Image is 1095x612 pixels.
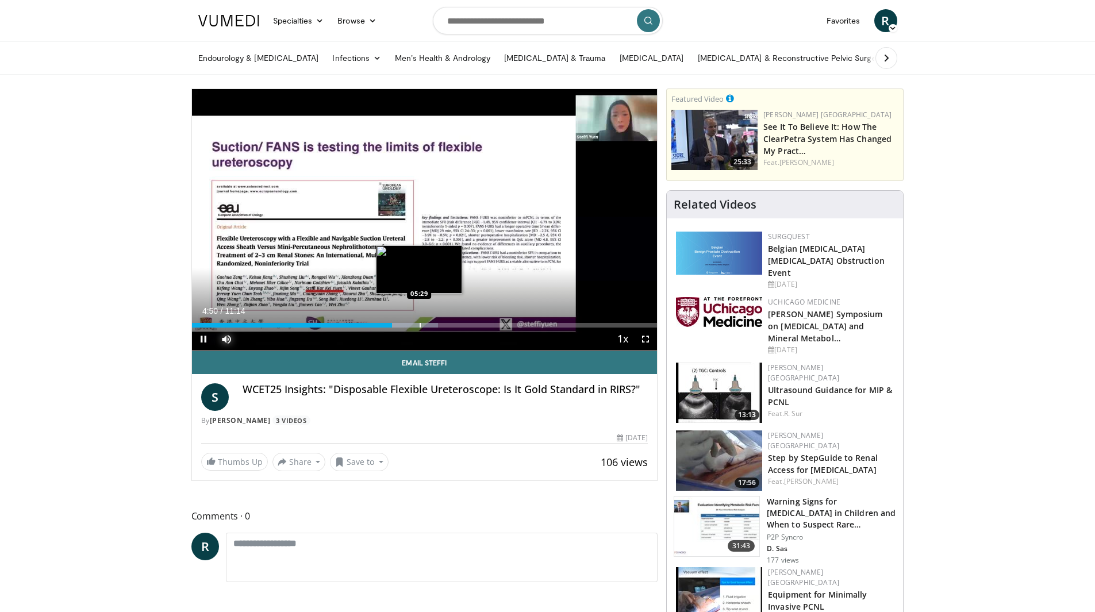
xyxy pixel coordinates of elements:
[768,297,840,307] a: UChicago Medicine
[198,15,259,26] img: VuMedi Logo
[676,363,762,423] img: ae74b246-eda0-4548-a041-8444a00e0b2d.150x105_q85_crop-smart_upscale.jpg
[691,47,890,70] a: [MEDICAL_DATA] & Reconstructive Pelvic Surgery
[735,410,759,420] span: 13:13
[671,110,758,170] img: 47196b86-3779-4b90-b97e-820c3eda9b3b.150x105_q85_crop-smart_upscale.jpg
[820,9,867,32] a: Favorites
[767,496,896,530] h3: Warning Signs for [MEDICAL_DATA] in Children and When to Suspect Rare…
[191,47,326,70] a: Endourology & [MEDICAL_DATA]
[243,383,648,396] h4: WCET25 Insights: "Disposable Flexible Ureteroscope: Is It Gold Standard in RIRS?"
[676,363,762,423] a: 13:13
[272,453,326,471] button: Share
[763,157,898,168] div: Feat.
[779,157,834,167] a: [PERSON_NAME]
[768,452,878,475] a: Step by StepGuide to Renal Access for [MEDICAL_DATA]
[763,110,892,120] a: [PERSON_NAME] [GEOGRAPHIC_DATA]
[202,306,218,315] span: 4:50
[768,309,882,344] a: [PERSON_NAME] Symposium on [MEDICAL_DATA] and Mineral Metabol…
[192,323,658,328] div: Progress Bar
[331,9,383,32] a: Browse
[210,415,271,425] a: [PERSON_NAME]
[784,476,839,486] a: [PERSON_NAME]
[201,453,268,471] a: Thumbs Up
[201,415,648,426] div: By
[191,509,658,524] span: Comments 0
[388,47,497,70] a: Men’s Health & Andrology
[768,476,894,487] div: Feat.
[728,540,755,552] span: 31:43
[674,496,759,556] img: b1bc6859-4bdd-4be1-8442-b8b8c53ce8a1.150x105_q85_crop-smart_upscale.jpg
[768,279,894,290] div: [DATE]
[192,89,658,351] video-js: Video Player
[676,430,762,491] img: be78edef-9c83-4ca4-81c3-bb590ce75b9a.150x105_q85_crop-smart_upscale.jpg
[201,383,229,411] a: S
[767,544,896,553] p: D. Sas
[676,297,762,327] img: 5f87bdfb-7fdf-48f0-85f3-b6bcda6427bf.jpg.150x105_q85_autocrop_double_scale_upscale_version-0.2.jpg
[617,433,648,443] div: [DATE]
[376,245,462,294] img: image.jpeg
[611,328,634,351] button: Playback Rate
[784,409,803,418] a: R. Sur
[221,306,223,315] span: /
[735,478,759,488] span: 17:56
[192,328,215,351] button: Pause
[674,198,756,211] h4: Related Videos
[192,351,658,374] a: Email Steffi
[767,533,896,542] p: P2P Syncro
[671,110,758,170] a: 25:33
[768,567,839,587] a: [PERSON_NAME] [GEOGRAPHIC_DATA]
[671,94,724,104] small: Featured Video
[225,306,245,315] span: 11:14
[676,232,762,275] img: 08d442d2-9bc4-4584-b7ef-4efa69e0f34c.png.150x105_q85_autocrop_double_scale_upscale_version-0.2.png
[763,121,892,156] a: See It To Believe It: How The ClearPetra System Has Changed My Pract…
[433,7,663,34] input: Search topics, interventions
[768,232,810,241] a: Surgquest
[215,328,238,351] button: Mute
[768,243,885,278] a: Belgian [MEDICAL_DATA] [MEDICAL_DATA] Obstruction Event
[768,363,839,383] a: [PERSON_NAME] [GEOGRAPHIC_DATA]
[768,345,894,355] div: [DATE]
[874,9,897,32] a: R
[674,496,896,565] a: 31:43 Warning Signs for [MEDICAL_DATA] in Children and When to Suspect Rare… P2P Syncro D. Sas 17...
[767,556,799,565] p: 177 views
[730,157,755,167] span: 25:33
[601,455,648,469] span: 106 views
[613,47,691,70] a: [MEDICAL_DATA]
[330,453,389,471] button: Save to
[266,9,331,32] a: Specialties
[676,430,762,491] a: 17:56
[768,409,894,419] div: Feat.
[325,47,388,70] a: Infections
[634,328,657,351] button: Fullscreen
[768,384,892,407] a: Ultrasound Guidance for MIP & PCNL
[191,533,219,560] a: R
[497,47,613,70] a: [MEDICAL_DATA] & Trauma
[768,589,867,612] a: Equipment for Minimally Invasive PCNL
[272,415,310,425] a: 3 Videos
[768,430,839,451] a: [PERSON_NAME] [GEOGRAPHIC_DATA]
